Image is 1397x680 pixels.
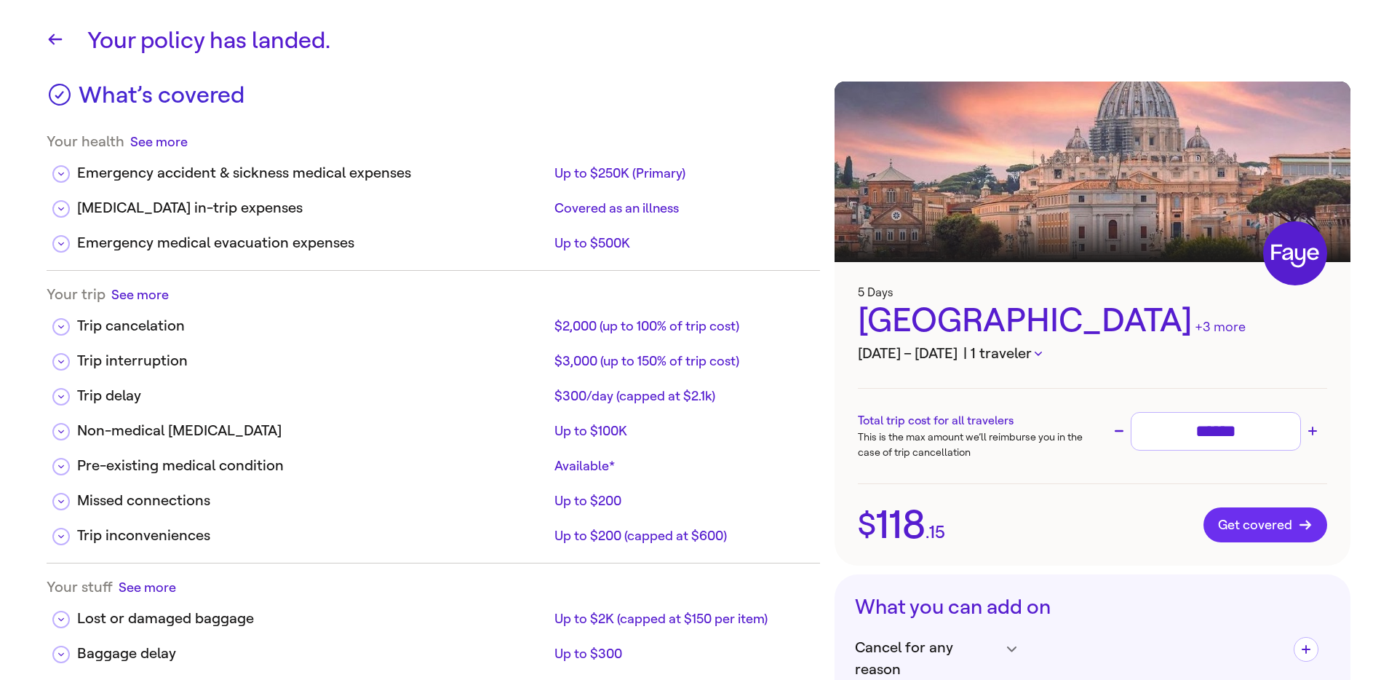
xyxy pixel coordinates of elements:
[47,478,820,513] div: Missed connectionsUp to $200
[77,420,549,442] div: Non-medical [MEDICAL_DATA]
[77,525,549,547] div: Trip inconveniences
[855,595,1330,620] h3: What you can add on
[47,151,820,186] div: Emergency accident & sickness medical expensesUp to $250K (Primary)
[47,596,820,631] div: Lost or damaged baggageUp to $2K (capped at $150 per item)
[77,162,549,184] div: Emergency accident & sickness medical expenses
[926,523,929,541] span: .
[77,197,549,219] div: [MEDICAL_DATA] in-trip expenses
[554,387,808,405] div: $300/day (capped at $2.1k)
[87,23,1350,58] h1: Your policy has landed.
[1203,507,1327,542] button: Get covered
[858,343,1327,365] h3: [DATE] – [DATE]
[130,133,188,151] button: See more
[47,373,820,408] div: Trip delay$300/day (capped at $2.1k)
[858,510,876,540] span: $
[554,352,808,370] div: $3,000 (up to 150% of trip cost)
[554,199,808,217] div: Covered as an illness
[79,82,244,118] h3: What’s covered
[77,643,549,665] div: Baggage delay
[1304,422,1321,440] button: Increase trip cost
[858,285,1327,299] h3: 5 Days
[876,505,926,545] span: 118
[77,455,549,477] div: Pre-existing medical condition
[858,299,1327,343] div: [GEOGRAPHIC_DATA]
[47,408,820,443] div: Non-medical [MEDICAL_DATA]Up to $100K
[47,221,820,256] div: Emergency medical evacuation expensesUp to $500K
[963,343,1042,365] button: | 1 traveler
[77,490,549,512] div: Missed connections
[47,304,820,339] div: Trip cancelation$2,000 (up to 100% of trip cost)
[77,315,549,337] div: Trip cancelation
[47,443,820,478] div: Pre-existing medical conditionAvailable*
[929,523,945,541] span: 15
[858,412,1092,430] h3: Total trip cost for all travelers
[111,285,169,304] button: See more
[1110,422,1128,440] button: Decrease trip cost
[554,165,808,182] div: Up to $250K (Primary)
[554,645,808,663] div: Up to $300
[119,578,176,596] button: See more
[47,285,820,304] div: Your trip
[77,232,549,254] div: Emergency medical evacuation expenses
[47,186,820,221] div: [MEDICAL_DATA] in-trip expensesCovered as an illness
[554,527,808,545] div: Up to $200 (capped at $600)
[554,234,808,252] div: Up to $500K
[77,385,549,407] div: Trip delay
[1137,419,1294,444] input: Trip cost
[554,492,808,510] div: Up to $200
[47,339,820,373] div: Trip interruption$3,000 (up to 150% of trip cost)
[554,457,808,475] div: Available*
[77,350,549,372] div: Trip interruption
[1218,518,1313,532] span: Get covered
[77,608,549,630] div: Lost or damaged baggage
[47,133,820,151] div: Your health
[554,610,808,628] div: Up to $2K (capped at $150 per item)
[47,578,820,596] div: Your stuff
[554,317,808,335] div: $2,000 (up to 100% of trip cost)
[47,631,820,666] div: Baggage delayUp to $300
[554,422,808,440] div: Up to $100K
[858,430,1092,460] p: This is the max amount we’ll reimburse you in the case of trip cancellation
[1294,637,1318,662] button: Add
[1195,317,1246,337] div: +3 more
[47,513,820,548] div: Trip inconveniencesUp to $200 (capped at $600)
